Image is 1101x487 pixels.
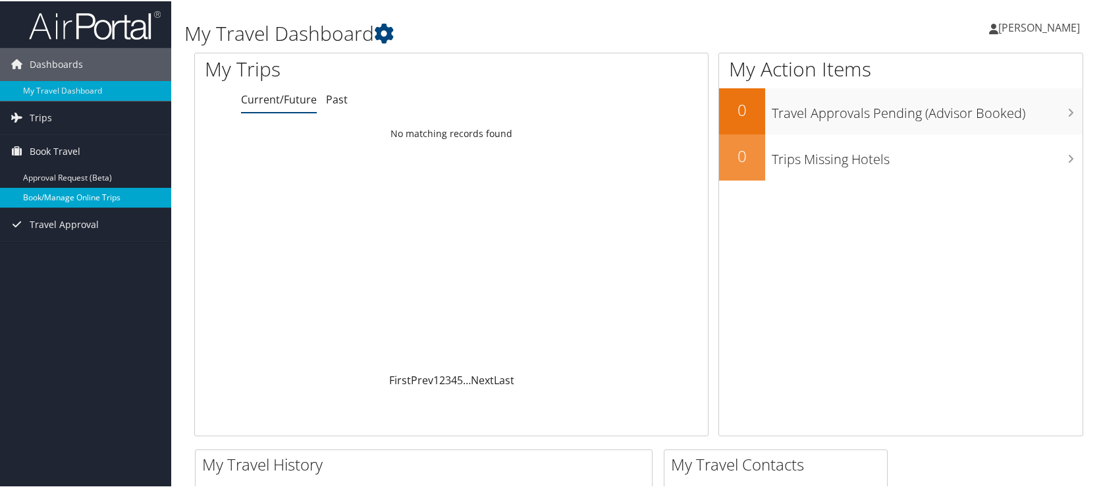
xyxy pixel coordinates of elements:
span: Book Travel [30,134,80,167]
a: Prev [411,372,433,386]
a: Next [471,372,494,386]
a: 2 [439,372,445,386]
a: 3 [445,372,451,386]
h3: Travel Approvals Pending (Advisor Booked) [772,96,1083,121]
h2: My Travel History [202,452,652,474]
a: 0Travel Approvals Pending (Advisor Booked) [719,87,1083,133]
h2: My Travel Contacts [671,452,887,474]
a: 4 [451,372,457,386]
a: First [389,372,411,386]
a: 1 [433,372,439,386]
h2: 0 [719,98,765,120]
td: No matching records found [195,121,708,144]
span: Trips [30,100,52,133]
a: Current/Future [241,91,317,105]
img: airportal-logo.png [29,9,161,40]
span: Travel Approval [30,207,99,240]
a: 5 [457,372,463,386]
a: [PERSON_NAME] [989,7,1093,46]
h1: My Trips [205,54,485,82]
span: … [463,372,471,386]
a: Past [326,91,348,105]
a: Last [494,372,514,386]
h3: Trips Missing Hotels [772,142,1083,167]
h1: My Action Items [719,54,1083,82]
span: Dashboards [30,47,83,80]
h1: My Travel Dashboard [184,18,790,46]
a: 0Trips Missing Hotels [719,133,1083,179]
h2: 0 [719,144,765,166]
span: [PERSON_NAME] [998,19,1080,34]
